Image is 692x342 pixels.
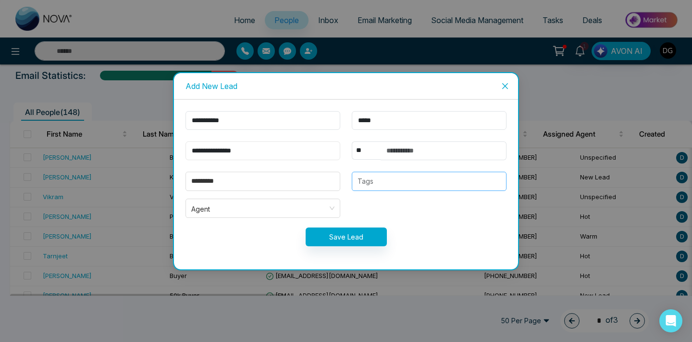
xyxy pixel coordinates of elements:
[306,228,387,246] button: Save Lead
[185,81,507,91] div: Add New Lead
[191,202,334,215] span: Agent
[659,309,682,332] div: Open Intercom Messenger
[501,82,509,90] span: close
[492,73,518,99] button: Close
